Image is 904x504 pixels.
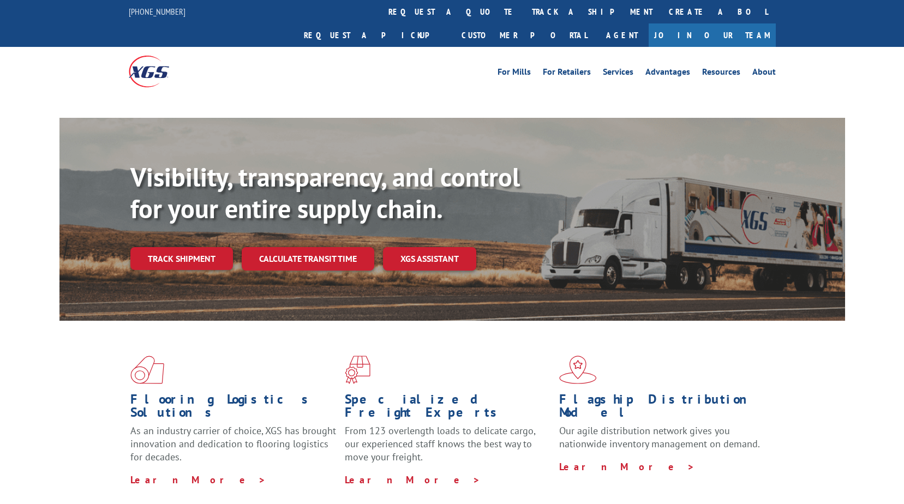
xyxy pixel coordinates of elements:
[129,6,185,17] a: [PHONE_NUMBER]
[498,68,531,80] a: For Mills
[559,356,597,384] img: xgs-icon-flagship-distribution-model-red
[543,68,591,80] a: For Retailers
[130,356,164,384] img: xgs-icon-total-supply-chain-intelligence-red
[296,23,453,47] a: Request a pickup
[559,424,760,450] span: Our agile distribution network gives you nationwide inventory management on demand.
[595,23,649,47] a: Agent
[702,68,740,80] a: Resources
[345,473,481,486] a: Learn More >
[130,393,337,424] h1: Flooring Logistics Solutions
[130,160,520,225] b: Visibility, transparency, and control for your entire supply chain.
[603,68,633,80] a: Services
[559,393,765,424] h1: Flagship Distribution Model
[345,393,551,424] h1: Specialized Freight Experts
[130,473,266,486] a: Learn More >
[649,23,776,47] a: Join Our Team
[752,68,776,80] a: About
[242,247,374,271] a: Calculate transit time
[383,247,476,271] a: XGS ASSISTANT
[453,23,595,47] a: Customer Portal
[130,424,336,463] span: As an industry carrier of choice, XGS has brought innovation and dedication to flooring logistics...
[345,424,551,473] p: From 123 overlength loads to delicate cargo, our experienced staff knows the best way to move you...
[645,68,690,80] a: Advantages
[345,356,370,384] img: xgs-icon-focused-on-flooring-red
[559,460,695,473] a: Learn More >
[130,247,233,270] a: Track shipment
